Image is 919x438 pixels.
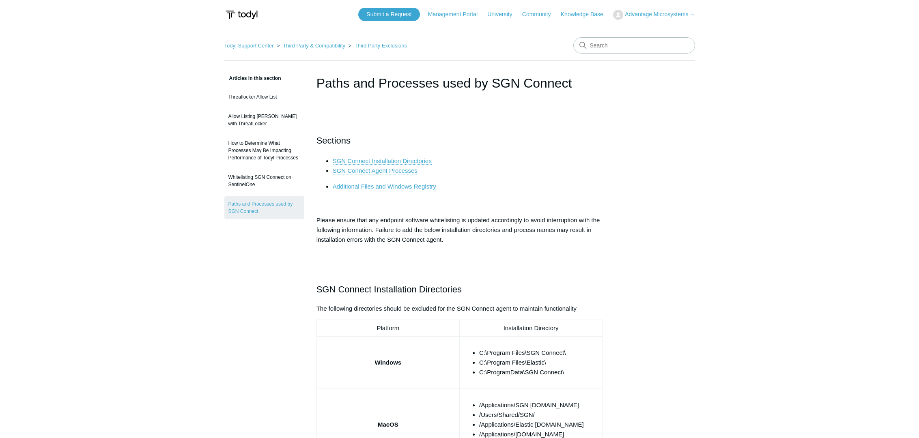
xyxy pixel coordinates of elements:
[224,7,259,22] img: Todyl Support Center Help Center home page
[333,167,418,174] a: SGN Connect Agent Processes
[561,10,611,19] a: Knowledge Base
[625,11,688,17] span: Advantage Microsystems
[224,75,281,81] span: Articles in this section
[479,358,599,367] li: C:\Program Files\Elastic\
[522,10,559,19] a: Community
[316,217,600,243] span: Please ensure that any endpoint software whitelisting is updated accordingly to avoid interruptio...
[316,305,577,312] span: The following directories should be excluded for the SGN Connect agent to maintain functionality
[479,367,599,377] li: C:\ProgramData\SGN Connect\
[316,320,459,337] td: Platform
[224,196,304,219] a: Paths and Processes used by SGN Connect
[573,37,695,54] input: Search
[224,43,274,49] a: Todyl Support Center
[316,133,603,148] h2: Sections
[333,167,418,174] span: SGN Connect Agent Processes
[355,43,407,49] a: Third Party Exclusions
[613,10,695,20] button: Advantage Microsystems
[479,348,599,358] li: C:\Program Files\SGN Connect\
[275,43,347,49] li: Third Party & Compatibility
[479,400,599,410] li: /Applications/SGN [DOMAIN_NAME]
[378,421,398,428] strong: MacOS
[224,109,304,131] a: Allow Listing [PERSON_NAME] with ThreatLocker
[347,43,407,49] li: Third Party Exclusions
[428,10,486,19] a: Management Portal
[479,410,599,420] li: /Users/Shared/SGN/
[224,43,275,49] li: Todyl Support Center
[479,420,599,429] li: /Applications/Elastic [DOMAIN_NAME]
[487,10,520,19] a: University
[224,135,304,165] a: How to Determine What Processes May Be Impacting Performance of Todyl Processes
[224,170,304,192] a: Whitelisting SGN Connect on SentinelOne
[283,43,345,49] a: Third Party & Compatibility
[316,284,462,294] span: SGN Connect Installation Directories
[224,89,304,105] a: Threatlocker Allow List
[358,8,420,21] a: Submit a Request
[333,157,432,165] a: SGN Connect Installation Directories
[333,183,436,190] a: Additional Files and Windows Registry
[459,320,602,337] td: Installation Directory
[374,359,401,366] strong: Windows
[316,73,603,93] h1: Paths and Processes used by SGN Connect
